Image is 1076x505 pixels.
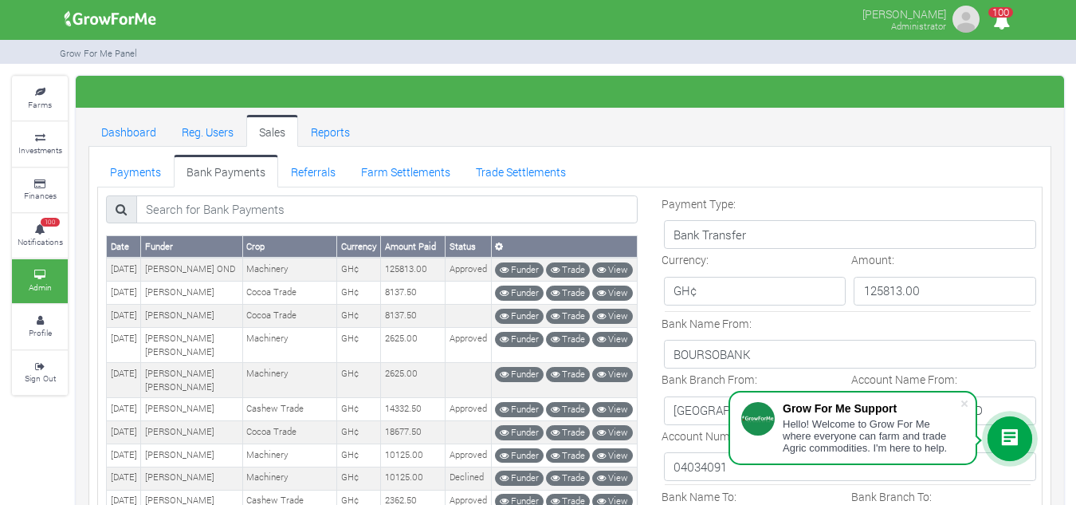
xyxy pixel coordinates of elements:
td: 2625.00 [381,363,446,398]
small: Sign Out [25,373,56,384]
label: Payment Type: [662,195,736,212]
a: Sales [246,115,298,147]
a: Trade [546,286,590,301]
a: Investments [12,122,68,166]
a: Sign Out [12,351,68,395]
a: Funder [495,425,544,440]
td: GH¢ [337,363,381,398]
td: [PERSON_NAME] [141,305,243,328]
td: [DATE] [107,398,141,421]
th: Crop [242,236,337,258]
td: Machinery [242,328,337,363]
th: Status [446,236,491,258]
a: Trade [546,332,590,347]
a: Referrals [278,155,348,187]
small: Admin [29,282,52,293]
a: Funder [495,367,544,382]
th: Date [107,236,141,258]
td: [PERSON_NAME] [141,421,243,444]
a: Dashboard [88,115,169,147]
a: Trade [546,448,590,464]
td: 2625.00 [381,328,446,363]
small: Grow For Me Panel [60,47,137,59]
a: View [592,286,633,301]
label: Bank Branch From: [662,371,757,388]
a: View [592,262,633,278]
td: 14332.50 [381,398,446,421]
a: View [592,309,633,324]
a: Funder [495,332,544,347]
td: [PERSON_NAME] OND [141,258,243,281]
td: 8137.50 [381,282,446,305]
a: Reports [298,115,363,147]
td: GH¢ [337,328,381,363]
p: [GEOGRAPHIC_DATA] [664,397,846,425]
td: Declined [446,467,491,490]
a: Trade Settlements [463,155,579,187]
td: [PERSON_NAME] [141,444,243,468]
a: Trade [546,309,590,324]
td: 18677.50 [381,421,446,444]
a: 100 [986,15,1017,30]
td: [DATE] [107,363,141,398]
a: Farms [12,77,68,120]
a: Bank Payments [174,155,278,187]
a: Trade [546,367,590,382]
td: [DATE] [107,328,141,363]
a: View [592,367,633,382]
td: 10125.00 [381,444,446,468]
p: [PERSON_NAME] [862,3,946,22]
small: Farms [28,99,52,110]
a: View [592,448,633,464]
th: Amount Paid [381,236,446,258]
a: Admin [12,259,68,303]
small: Administrator [891,20,946,32]
i: Notifications [986,3,1017,39]
a: Funder [495,448,544,464]
a: View [592,332,633,347]
td: 8137.50 [381,305,446,328]
td: Approved [446,258,491,281]
td: [DATE] [107,305,141,328]
small: Notifications [18,236,63,247]
label: Bank Name To: [662,488,736,505]
a: Funder [495,286,544,301]
td: [DATE] [107,444,141,468]
label: Amount: [851,251,894,268]
small: Investments [18,144,62,156]
td: GH¢ [337,305,381,328]
a: Trade [546,402,590,417]
a: Trade [546,471,590,486]
a: 100 Notifications [12,214,68,258]
a: Trade [546,425,590,440]
small: Finances [24,190,57,201]
a: Funder [495,471,544,486]
td: [PERSON_NAME] [141,398,243,421]
label: Account Number From: [662,428,778,444]
a: Payments [97,155,174,187]
a: Finances [12,168,68,212]
label: Bank Name From: [662,315,752,332]
p: 04034091 [664,452,1037,481]
td: Approved [446,444,491,468]
small: Profile [29,327,52,338]
a: Farm Settlements [348,155,463,187]
label: Bank Branch To: [851,488,932,505]
td: Machinery [242,363,337,398]
input: Search for Bank Payments [136,195,638,224]
label: Currency: [662,251,709,268]
td: Machinery [242,467,337,490]
td: Approved [446,328,491,363]
p: BOURSOBANK [664,340,1037,369]
td: Machinery [242,444,337,468]
td: Machinery [242,258,337,281]
td: GH¢ [337,258,381,281]
span: 100 [41,218,60,227]
div: Hello! Welcome to Grow For Me where everyone can farm and trade Agric commodities. I'm here to help. [783,418,960,454]
td: GH¢ [337,467,381,490]
a: View [592,425,633,440]
td: [PERSON_NAME] [141,467,243,490]
a: Profile [12,305,68,349]
a: Reg. Users [169,115,246,147]
td: GH¢ [337,444,381,468]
